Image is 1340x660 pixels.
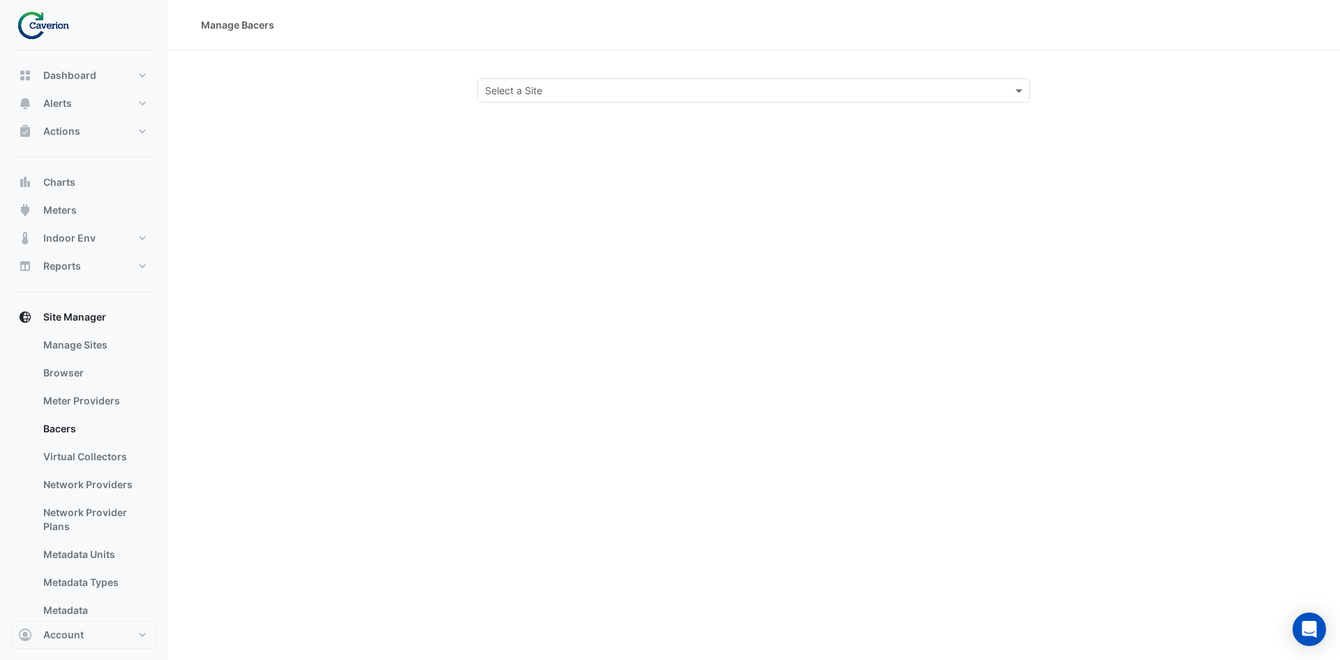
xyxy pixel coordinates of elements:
span: Dashboard [43,68,96,82]
div: Manage Bacers [201,17,274,32]
span: Alerts [43,96,72,110]
span: Indoor Env [43,231,96,245]
span: Meters [43,203,77,217]
a: Manage Sites [32,331,156,359]
a: Metadata Units [32,541,156,569]
span: Charts [43,175,75,189]
a: Metadata [32,596,156,624]
button: Alerts [11,89,156,117]
button: Actions [11,117,156,145]
span: Site Manager [43,310,106,324]
app-icon: Reports [18,259,32,273]
button: Site Manager [11,303,156,331]
span: Reports [43,259,81,273]
span: Actions [43,124,80,138]
a: Browser [32,359,156,387]
button: Reports [11,252,156,280]
app-icon: Actions [18,124,32,138]
app-icon: Indoor Env [18,231,32,245]
button: Indoor Env [11,224,156,252]
a: Bacers [32,415,156,443]
a: Metadata Types [32,569,156,596]
button: Meters [11,196,156,224]
div: Open Intercom Messenger [1293,613,1326,646]
app-icon: Meters [18,203,32,217]
span: Account [43,628,84,642]
button: Dashboard [11,61,156,89]
a: Meter Providers [32,387,156,415]
app-icon: Charts [18,175,32,189]
button: Charts [11,168,156,196]
app-icon: Alerts [18,96,32,110]
img: Company Logo [17,11,80,39]
a: Virtual Collectors [32,443,156,471]
a: Network Providers [32,471,156,499]
app-icon: Dashboard [18,68,32,82]
app-icon: Site Manager [18,310,32,324]
a: Network Provider Plans [32,499,156,541]
button: Account [11,621,156,649]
